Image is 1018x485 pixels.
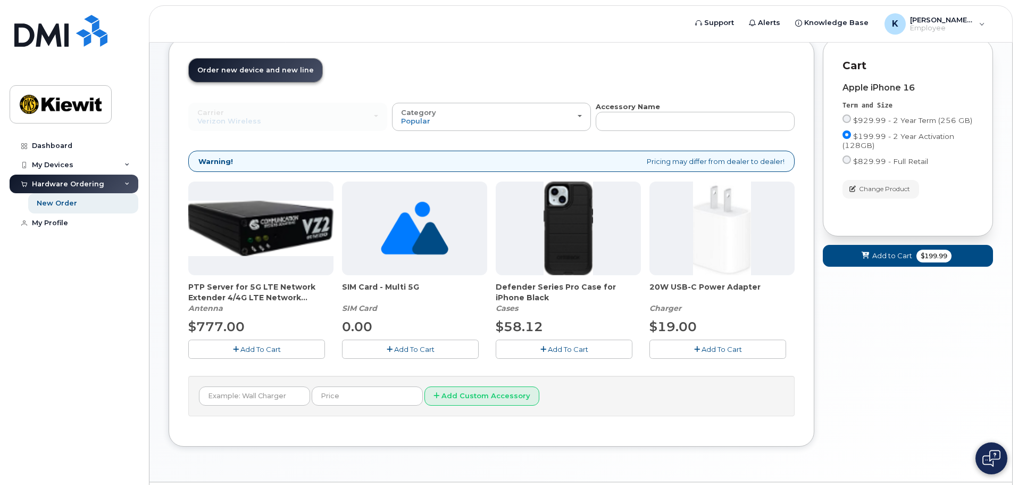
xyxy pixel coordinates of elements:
div: Kylie.Alejos [877,13,992,35]
div: 20W USB-C Power Adapter [649,282,795,314]
span: $929.99 - 2 Year Term (256 GB) [853,116,972,125]
div: PTP Server for 5G LTE Network Extender 4/4G LTE Network Extender 3 [188,282,333,314]
span: Add To Cart [548,345,588,354]
input: Example: Wall Charger [199,387,310,406]
span: Add to Cart [872,251,912,261]
span: Add To Cart [394,345,435,354]
img: Casa_Sysem.png [188,201,333,256]
span: Order new device and new line [197,66,314,74]
span: $199.99 [916,250,952,262]
em: SIM Card [342,303,377,313]
a: Alerts [741,12,788,34]
input: Price [312,387,423,406]
button: Add to Cart $199.99 [823,245,993,267]
span: Defender Series Pro Case for iPhone Black [496,282,641,303]
input: $829.99 - Full Retail [842,155,851,164]
div: SIM Card - Multi 5G [342,282,487,314]
span: $777.00 [188,319,245,334]
span: Add To Cart [240,345,281,354]
a: Knowledge Base [788,12,876,34]
div: Defender Series Pro Case for iPhone Black [496,282,641,314]
span: $58.12 [496,319,543,334]
button: Add To Cart [188,340,325,358]
span: Popular [401,117,430,125]
span: Employee [910,24,974,32]
img: no_image_found-2caef05468ed5679b831cfe6fc140e25e0c280774317ffc20a367ab7fd17291e.png [381,182,448,275]
button: Add To Cart [649,340,786,358]
strong: Warning! [198,157,233,167]
em: Charger [649,303,681,313]
div: Pricing may differ from dealer to dealer! [188,151,795,172]
button: Add Custom Accessory [424,387,539,406]
span: 0.00 [342,319,372,334]
span: Alerts [758,18,780,28]
button: Category Popular [392,103,591,130]
span: [PERSON_NAME].[PERSON_NAME] [910,15,974,24]
strong: Accessory Name [596,102,660,111]
span: PTP Server for 5G LTE Network Extender 4/4G LTE Network Extender 3 [188,282,333,303]
div: Term and Size [842,101,973,110]
img: Open chat [982,450,1000,467]
p: Cart [842,58,973,73]
span: Support [704,18,734,28]
img: apple20w.jpg [693,182,751,275]
button: Add To Cart [342,340,479,358]
input: $199.99 - 2 Year Activation (128GB) [842,130,851,139]
button: Add To Cart [496,340,632,358]
em: Cases [496,303,518,313]
button: Change Product [842,180,919,199]
span: K [892,18,898,30]
span: Knowledge Base [804,18,869,28]
input: $929.99 - 2 Year Term (256 GB) [842,114,851,123]
span: $199.99 - 2 Year Activation (128GB) [842,132,954,150]
a: Support [688,12,741,34]
span: Change Product [859,184,910,194]
span: Category [401,108,436,117]
div: Apple iPhone 16 [842,83,973,93]
span: $829.99 - Full Retail [853,157,928,166]
em: Antenna [188,303,223,313]
img: defenderiphone14.png [544,182,594,275]
span: SIM Card - Multi 5G [342,282,487,303]
span: 20W USB-C Power Adapter [649,282,795,303]
span: Add To Cart [702,345,742,354]
span: $19.00 [649,319,697,334]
